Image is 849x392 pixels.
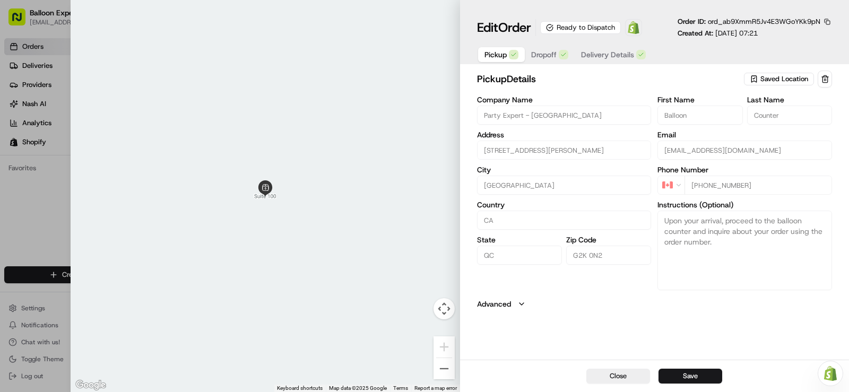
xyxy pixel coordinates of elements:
input: Enter email [657,141,832,160]
label: Last Name [747,96,832,103]
a: Open this area in Google Maps (opens a new window) [73,378,108,392]
input: Enter state [477,246,562,265]
span: ord_ab9XmmR5Jv4E3WGoYKk9pN [708,17,820,26]
button: Saved Location [744,72,816,86]
button: Zoom out [434,358,455,379]
label: State [477,236,562,243]
span: [DATE] 07:21 [715,29,758,38]
button: Keyboard shortcuts [277,385,323,392]
button: Close [586,369,650,384]
label: Address [477,131,652,138]
span: Dropoff [531,49,557,60]
h1: Edit [477,19,531,36]
p: Order ID: [678,17,820,27]
button: Zoom in [434,336,455,358]
label: Email [657,131,832,138]
input: Enter zip code [566,246,651,265]
label: First Name [657,96,742,103]
span: Order [498,19,531,36]
input: Enter company name [477,106,652,125]
input: Enter country [477,211,652,230]
label: Zip Code [566,236,651,243]
label: Advanced [477,299,511,309]
label: Company Name [477,96,652,103]
a: Terms (opens in new tab) [393,385,408,391]
input: Enter city [477,176,652,195]
span: Saved Location [760,74,808,84]
label: Country [477,201,652,208]
input: Enter last name [747,106,832,125]
label: City [477,166,652,173]
textarea: Upon your arrival, proceed to the balloon counter and inquire about your order using the order nu... [657,211,832,290]
img: Google [73,378,108,392]
img: Shopify [627,21,640,34]
button: Map camera controls [434,298,455,319]
button: Save [659,369,722,384]
label: Instructions (Optional) [657,201,832,208]
span: Delivery Details [581,49,634,60]
input: Enter phone number [685,176,832,195]
button: Advanced [477,299,832,309]
p: Created At: [678,29,758,38]
div: Ready to Dispatch [540,21,621,34]
span: Pickup [484,49,507,60]
h2: pickup Details [477,72,742,86]
a: Report a map error [414,385,457,391]
input: 4825 Pierre-Bertrand Blvd, Suite 100, Québec City, QC G2K 0N2, CA [477,141,652,160]
label: Phone Number [657,166,832,173]
a: Shopify [625,19,642,36]
span: Map data ©2025 Google [329,385,387,391]
input: Enter first name [657,106,742,125]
